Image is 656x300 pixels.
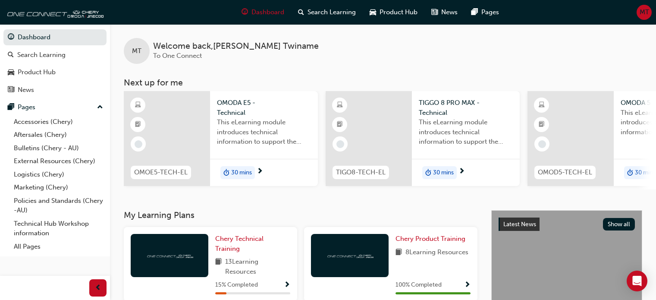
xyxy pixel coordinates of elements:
span: 30 mins [635,168,656,178]
span: This eLearning module introduces technical information to support the entry-level knowledge requi... [217,117,311,147]
span: OMOD5-TECH-EL [538,167,592,177]
span: car-icon [8,69,14,76]
span: booktick-icon [539,119,545,130]
a: External Resources (Chery) [10,155,107,168]
a: Product Hub [3,64,107,80]
span: learningResourceType_ELEARNING-icon [539,100,545,111]
span: booktick-icon [337,119,343,130]
span: 15 % Completed [215,280,258,290]
span: TIGGO 8 PRO MAX - Technical [419,98,513,117]
img: oneconnect [4,3,104,21]
span: Show Progress [464,281,471,289]
span: Latest News [503,221,536,228]
div: News [18,85,34,95]
span: duration-icon [425,167,431,178]
a: Dashboard [3,29,107,45]
span: 13 Learning Resources [225,257,290,276]
button: Show all [603,218,635,231]
button: DashboardSearch LearningProduct HubNews [3,28,107,99]
a: car-iconProduct Hub [363,3,424,21]
span: pages-icon [8,104,14,111]
a: Bulletins (Chery - AU) [10,142,107,155]
span: Pages [481,7,499,17]
span: duration-icon [627,167,633,178]
div: Pages [18,102,35,112]
span: learningResourceType_ELEARNING-icon [337,100,343,111]
a: news-iconNews [424,3,465,21]
span: News [441,7,458,17]
h3: Next up for me [110,78,656,88]
button: Show Progress [284,280,290,291]
a: OMOE5-TECH-ELOMODA E5 - TechnicalThis eLearning module introduces technical information to suppor... [124,91,318,186]
span: guage-icon [242,7,248,18]
a: Technical Hub Workshop information [10,217,107,240]
span: This eLearning module introduces technical information to support the entry level knowledge requi... [419,117,513,147]
span: Chery Product Training [395,235,465,243]
button: Pages [3,99,107,115]
span: MT [132,46,141,56]
div: Search Learning [17,50,66,60]
span: Chery Technical Training [215,235,264,253]
a: pages-iconPages [465,3,506,21]
a: TIGO8-TECH-ELTIGGO 8 PRO MAX - TechnicalThis eLearning module introduces technical information to... [326,91,520,186]
span: 30 mins [433,168,454,178]
span: Show Progress [284,281,290,289]
a: Latest NewsShow all [499,218,635,231]
a: Logistics (Chery) [10,168,107,181]
a: Chery Technical Training [215,234,290,253]
span: learningRecordVerb_NONE-icon [336,140,344,148]
a: Search Learning [3,47,107,63]
span: 100 % Completed [395,280,442,290]
span: 30 mins [231,168,252,178]
a: News [3,82,107,98]
span: search-icon [298,7,304,18]
span: car-icon [370,7,376,18]
span: learningResourceType_ELEARNING-icon [135,100,141,111]
span: MT [640,7,649,17]
span: next-icon [257,168,263,176]
a: All Pages [10,240,107,253]
a: Accessories (Chery) [10,115,107,129]
span: duration-icon [223,167,229,178]
h3: My Learning Plans [124,210,477,220]
div: Product Hub [18,67,56,77]
span: book-icon [215,257,222,276]
span: To One Connect [153,52,202,60]
span: 8 Learning Resources [405,247,468,258]
span: Dashboard [251,7,284,17]
a: Aftersales (Chery) [10,128,107,142]
button: Show Progress [464,280,471,291]
a: Marketing (Chery) [10,181,107,194]
span: guage-icon [8,34,14,41]
span: booktick-icon [135,119,141,130]
img: oneconnect [146,251,193,259]
span: book-icon [395,247,402,258]
a: Policies and Standards (Chery -AU) [10,194,107,217]
span: prev-icon [95,283,101,294]
span: pages-icon [471,7,478,18]
span: next-icon [458,168,465,176]
span: OMOE5-TECH-EL [134,167,188,177]
span: news-icon [431,7,438,18]
span: learningRecordVerb_NONE-icon [135,140,142,148]
span: OMODA E5 - Technical [217,98,311,117]
button: MT [637,5,652,20]
img: oneconnect [326,251,374,259]
span: learningRecordVerb_NONE-icon [538,140,546,148]
a: Chery Product Training [395,234,469,244]
div: Open Intercom Messenger [627,271,647,291]
span: Product Hub [380,7,417,17]
span: Search Learning [308,7,356,17]
span: Welcome back , [PERSON_NAME] Twiname [153,41,319,51]
span: up-icon [97,102,103,113]
a: search-iconSearch Learning [291,3,363,21]
span: search-icon [8,51,14,59]
span: TIGO8-TECH-EL [336,167,386,177]
a: guage-iconDashboard [235,3,291,21]
span: news-icon [8,86,14,94]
